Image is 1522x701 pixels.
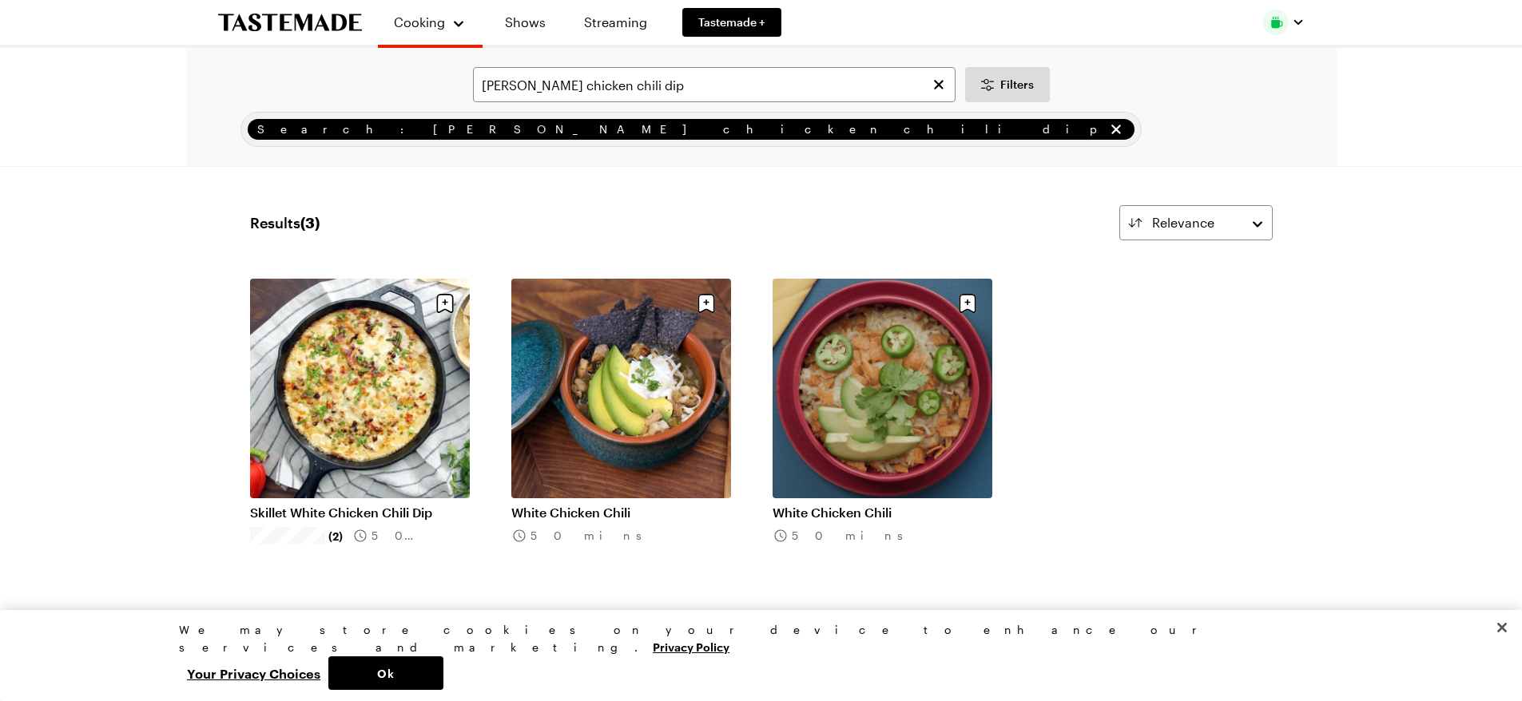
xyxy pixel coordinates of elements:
img: Profile picture [1263,10,1289,35]
a: Skillet White Chicken Chili Dip [250,505,470,521]
button: Cooking [394,6,467,38]
span: Search: [PERSON_NAME] chicken chili dip [257,121,1104,138]
button: Relevance [1119,205,1273,240]
button: Desktop filters [965,67,1050,102]
button: Close [1484,610,1520,645]
span: Results [250,212,320,234]
button: Your Privacy Choices [179,656,328,690]
button: Save recipe [691,288,721,319]
span: Cooking [394,14,445,30]
button: Profile picture [1263,10,1305,35]
div: We may store cookies on your device to enhance our services and marketing. [179,621,1329,656]
button: Clear search [930,76,948,93]
span: Filters [1000,77,1034,93]
a: White Chicken Chili [511,505,731,521]
span: Relevance [1152,213,1214,232]
button: Ok [328,656,443,690]
span: ( 3 ) [300,214,320,232]
button: Save recipe [430,288,460,319]
button: remove Search: chessy white chicken chili dip [1107,121,1125,138]
a: White Chicken Chili [773,505,992,521]
div: Privacy [179,621,1329,690]
button: Save recipe [952,288,983,319]
a: Tastemade + [682,8,781,37]
a: To Tastemade Home Page [218,14,362,32]
a: More information about your privacy, opens in a new tab [653,639,729,654]
span: Tastemade + [698,14,765,30]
